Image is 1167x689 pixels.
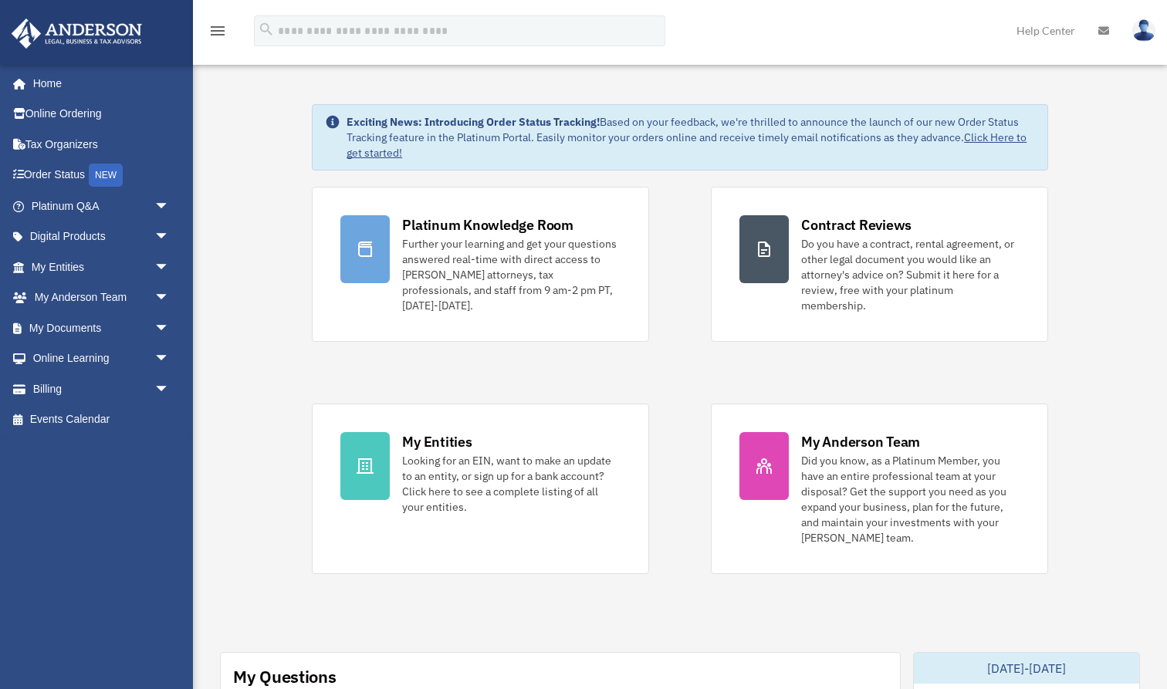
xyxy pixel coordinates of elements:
a: My Entities Looking for an EIN, want to make an update to an entity, or sign up for a bank accoun... [312,404,649,574]
a: Online Ordering [11,99,193,130]
img: Anderson Advisors Platinum Portal [7,19,147,49]
div: Further your learning and get your questions answered real-time with direct access to [PERSON_NAM... [402,236,621,313]
span: arrow_drop_down [154,373,185,405]
i: search [258,21,275,38]
a: menu [208,27,227,40]
a: Digital Productsarrow_drop_down [11,221,193,252]
strong: Exciting News: Introducing Order Status Tracking! [347,115,600,129]
a: Online Learningarrow_drop_down [11,343,193,374]
div: NEW [89,164,123,187]
a: My Anderson Team Did you know, as a Platinum Member, you have an entire professional team at your... [711,404,1048,574]
div: Looking for an EIN, want to make an update to an entity, or sign up for a bank account? Click her... [402,453,621,515]
a: My Documentsarrow_drop_down [11,312,193,343]
div: [DATE]-[DATE] [914,653,1139,684]
a: Click Here to get started! [347,130,1027,160]
div: My Anderson Team [801,432,920,451]
a: Billingarrow_drop_down [11,373,193,404]
a: Platinum Knowledge Room Further your learning and get your questions answered real-time with dire... [312,187,649,342]
div: Did you know, as a Platinum Member, you have an entire professional team at your disposal? Get th... [801,453,1020,545]
span: arrow_drop_down [154,191,185,222]
a: Events Calendar [11,404,193,435]
a: Contract Reviews Do you have a contract, rental agreement, or other legal document you would like... [711,187,1048,342]
a: My Anderson Teamarrow_drop_down [11,282,193,313]
div: Contract Reviews [801,215,912,235]
a: Tax Organizers [11,129,193,160]
a: Home [11,68,185,99]
img: User Pic [1132,19,1155,42]
span: arrow_drop_down [154,343,185,375]
div: Do you have a contract, rental agreement, or other legal document you would like an attorney's ad... [801,236,1020,313]
a: Platinum Q&Aarrow_drop_down [11,191,193,221]
div: Platinum Knowledge Room [402,215,573,235]
i: menu [208,22,227,40]
span: arrow_drop_down [154,221,185,253]
div: Based on your feedback, we're thrilled to announce the launch of our new Order Status Tracking fe... [347,114,1035,160]
div: My Questions [233,665,337,688]
span: arrow_drop_down [154,282,185,314]
span: arrow_drop_down [154,252,185,283]
a: My Entitiesarrow_drop_down [11,252,193,282]
div: My Entities [402,432,472,451]
a: Order StatusNEW [11,160,193,191]
span: arrow_drop_down [154,312,185,344]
